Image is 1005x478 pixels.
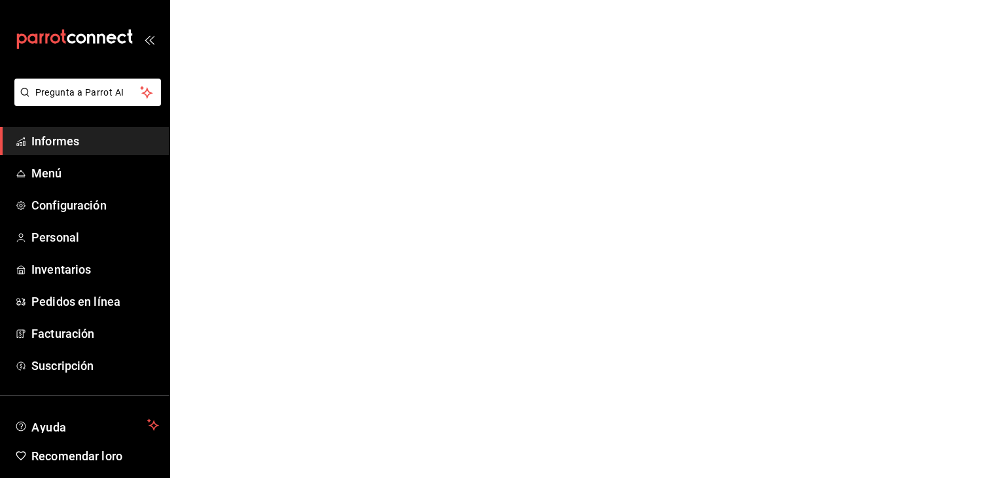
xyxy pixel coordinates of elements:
font: Suscripción [31,359,94,373]
font: Pedidos en línea [31,295,120,308]
font: Facturación [31,327,94,340]
a: Pregunta a Parrot AI [9,95,161,109]
font: Inventarios [31,263,91,276]
font: Configuración [31,198,107,212]
font: Recomendar loro [31,449,122,463]
font: Ayuda [31,420,67,434]
font: Menú [31,166,62,180]
button: abrir_cajón_menú [144,34,154,45]
font: Informes [31,134,79,148]
font: Personal [31,230,79,244]
button: Pregunta a Parrot AI [14,79,161,106]
font: Pregunta a Parrot AI [35,87,124,98]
